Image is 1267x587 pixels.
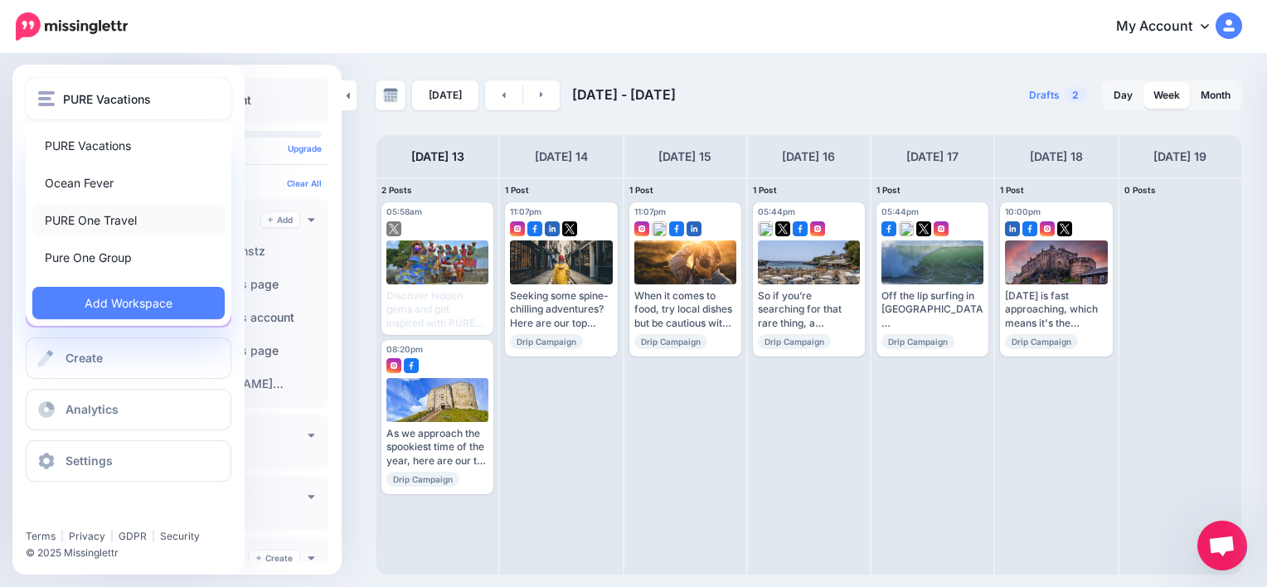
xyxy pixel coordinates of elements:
img: instagram-square.png [634,221,649,236]
a: Day [1104,82,1143,109]
a: Month [1191,82,1240,109]
span: Analytics [66,402,119,416]
img: twitter-square.png [916,221,931,236]
span: [DATE] - [DATE] [572,86,676,103]
h4: [DATE] 16 [782,147,835,167]
span: Create [66,351,103,365]
span: Drip Campaign [758,334,831,349]
span: 2 Posts [381,185,412,195]
img: facebook-square.png [527,221,542,236]
span: 05:44pm [881,206,919,216]
a: Security [160,530,200,542]
iframe: Twitter Follow Button [26,506,152,522]
span: Drafts [1029,90,1060,100]
a: Create [250,551,299,565]
h4: [DATE] 13 [411,147,464,167]
span: Drip Campaign [510,334,583,349]
a: Add [261,212,299,227]
a: Drafts2 [1019,80,1097,110]
h4: [DATE] 17 [906,147,959,167]
div: Open chat [1197,521,1247,570]
span: 1 Post [753,185,777,195]
h4: [DATE] 14 [535,147,588,167]
h4: [DATE] 15 [658,147,711,167]
div: Off the lip surfing in [GEOGRAPHIC_DATA] Read more 👉 [URL] #Surfing #Surftrip #SurfTravel [881,289,983,330]
span: | [61,530,64,542]
a: Create [26,337,231,379]
span: Drip Campaign [881,334,954,349]
span: 1 Post [629,185,653,195]
span: PURE Vacations [63,90,151,109]
img: instagram-square.png [386,358,401,373]
a: PURE One Travel [32,204,225,236]
img: instagram-square.png [510,221,525,236]
span: Drip Campaign [634,334,707,349]
span: Drip Campaign [1005,334,1078,349]
span: 1 Post [1000,185,1024,195]
img: twitter-square.png [1057,221,1072,236]
img: bluesky-square.png [652,221,667,236]
img: bluesky-square.png [758,221,773,236]
button: PURE Vacations [26,78,231,119]
span: 2 [1064,87,1087,103]
div: [DATE] is fast approaching, which means it's the perfect time to experience some unique locations... [1005,289,1107,330]
h4: [DATE] 19 [1153,147,1206,167]
img: instagram-square.png [934,221,949,236]
a: Ocean Fever [32,167,225,199]
img: facebook-square.png [404,358,419,373]
a: Pure One Group [32,241,225,274]
img: facebook-square.png [793,221,808,236]
img: linkedin-square.png [687,221,701,236]
div: As we approach the spookiest time of the year, here are our top picks for the most eerie location... [386,427,488,468]
img: menu.png [38,91,55,106]
a: [DATE] [412,80,478,110]
span: | [152,530,155,542]
div: So if you’re searching for that rare thing, a Mediterranean escape with soul, Menorca might just ... [758,289,860,330]
a: Upgrade [288,143,322,153]
span: Settings [66,454,113,468]
img: facebook-square.png [1022,221,1037,236]
div: Seeking some spine-chilling adventures? Here are our top picks for places that will give you [PER... [510,289,612,330]
span: 10:00pm [1005,206,1041,216]
span: 08:20pm [386,344,423,354]
span: 11:07pm [634,206,666,216]
a: Settings [26,440,231,482]
a: Analytics [26,389,231,430]
div: When it comes to food, try local dishes but be cautious with street food and water. Read more 👉 [... [634,289,736,330]
img: twitter-square.png [562,221,577,236]
span: Drip Campaign [386,472,459,487]
a: Week [1143,82,1190,109]
img: instagram-square.png [810,221,825,236]
span: 11:07pm [510,206,541,216]
img: calendar-grey-darker.png [383,88,398,103]
span: 1 Post [505,185,529,195]
span: 0 Posts [1124,185,1156,195]
a: Clear All [287,178,322,188]
img: facebook-square.png [881,221,896,236]
span: 05:58am [386,206,422,216]
img: Missinglettr [16,12,128,41]
img: twitter-square.png [386,221,401,236]
span: 05:44pm [758,206,795,216]
div: Discover hidden gems and get inspired with PURE VACATIONS! 🌍✨ Explore the beauty and uniqueness o... [386,289,488,330]
a: PURE Vacations [32,129,225,162]
li: © 2025 Missinglettr [26,545,241,561]
img: bluesky-square.png [899,221,914,236]
img: instagram-square.png [1040,221,1055,236]
a: Terms [26,530,56,542]
img: linkedin-square.png [545,221,560,236]
img: linkedin-square.png [1005,221,1020,236]
img: twitter-square.png [775,221,790,236]
a: Add Workspace [32,287,225,319]
span: | [110,530,114,542]
span: 1 Post [876,185,900,195]
a: Privacy [69,530,105,542]
a: GDPR [119,530,147,542]
h4: [DATE] 18 [1030,147,1083,167]
a: My Account [1100,7,1242,47]
img: facebook-square.png [669,221,684,236]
